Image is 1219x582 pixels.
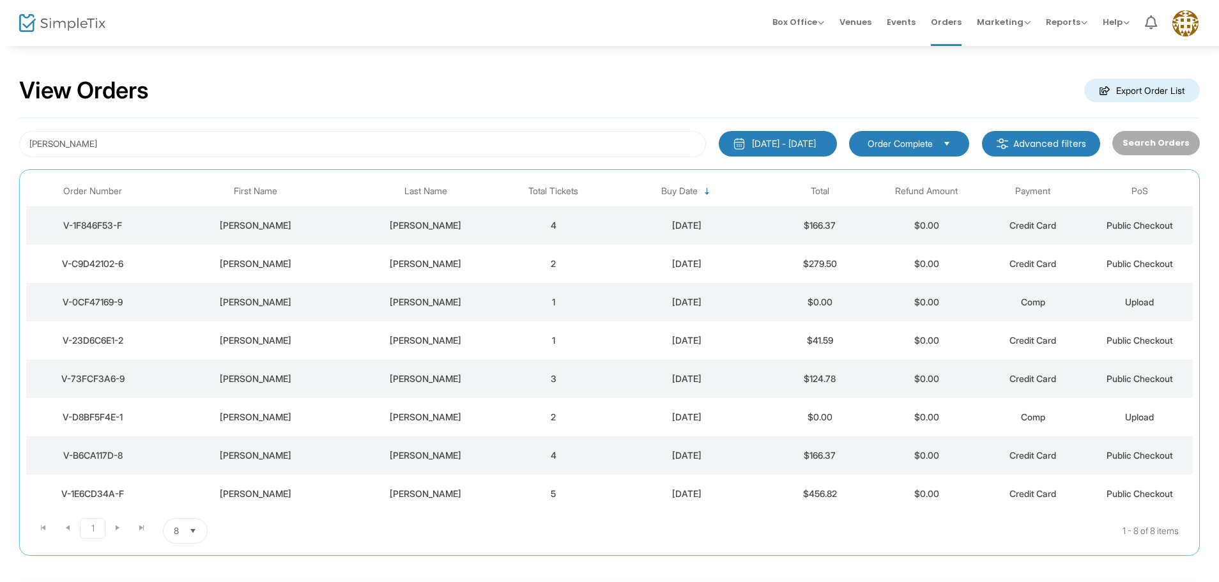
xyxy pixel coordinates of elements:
th: Total Tickets [500,176,607,206]
div: V-D8BF5F4E-1 [29,411,156,424]
td: 1 [500,321,607,360]
th: Total [767,176,873,206]
div: 9/16/2025 [610,296,763,309]
span: Events [887,6,916,38]
div: Tyson [162,372,348,385]
td: 2 [500,398,607,436]
button: Select [938,137,956,151]
div: 7/24/2025 [610,487,763,500]
span: Upload [1125,296,1154,307]
div: 9/19/2025 [610,219,763,232]
span: Public Checkout [1107,450,1173,461]
div: [DATE] - [DATE] [752,137,816,150]
button: Select [184,519,202,543]
div: Wiegel [355,411,497,424]
span: 8 [174,525,179,537]
td: 1 [500,283,607,321]
span: Public Checkout [1107,220,1173,231]
td: $124.78 [767,360,873,398]
div: Coriano [355,334,497,347]
img: filter [996,137,1009,150]
td: $0.00 [873,245,980,283]
td: 4 [500,436,607,475]
td: $166.37 [767,436,873,475]
div: V-1F846F53-F [29,219,156,232]
td: $279.50 [767,245,873,283]
span: Credit Card [1009,335,1056,346]
td: $0.00 [873,206,980,245]
div: Nicole [162,219,348,232]
span: Page 1 [80,518,105,539]
span: Reports [1046,16,1087,28]
div: Tyson [162,411,348,424]
div: V-73FCF3A6-9 [29,372,156,385]
span: Help [1103,16,1130,28]
span: Comp [1021,296,1045,307]
h2: View Orders [19,77,149,105]
span: Payment [1015,186,1050,197]
div: 9/12/2025 [610,411,763,424]
kendo-pager-info: 1 - 8 of 8 items [335,518,1179,544]
input: Search by name, email, phone, order number, ip address, or last 4 digits of card [19,131,706,157]
div: Ames [355,449,497,462]
td: $0.00 [767,398,873,436]
div: Kinzle [355,487,497,500]
div: Tyson [162,334,348,347]
span: Marketing [977,16,1031,28]
span: Public Checkout [1107,488,1173,499]
td: $0.00 [873,436,980,475]
td: 2 [500,245,607,283]
div: Data table [26,176,1193,513]
div: V-23D6C6E1-2 [29,334,156,347]
th: Refund Amount [873,176,980,206]
div: 9/18/2025 [610,257,763,270]
div: Tyson [355,257,497,270]
td: 3 [500,360,607,398]
td: $0.00 [767,283,873,321]
span: Credit Card [1009,450,1056,461]
div: V-B6CA117D-8 [29,449,156,462]
div: V-C9D42102-6 [29,257,156,270]
button: [DATE] - [DATE] [719,131,837,157]
span: Credit Card [1009,488,1056,499]
td: $0.00 [873,283,980,321]
div: Nicole [162,257,348,270]
td: $0.00 [873,360,980,398]
div: V-0CF47169-9 [29,296,156,309]
td: 5 [500,475,607,513]
div: Tyson [162,296,348,309]
div: Trotter [355,296,497,309]
span: Venues [839,6,871,38]
div: Tyson [162,449,348,462]
td: $0.00 [873,398,980,436]
div: 9/13/2025 [610,334,763,347]
span: Last Name [404,186,447,197]
td: 4 [500,206,607,245]
div: V-1E6CD34A-F [29,487,156,500]
span: Credit Card [1009,373,1056,384]
span: Public Checkout [1107,373,1173,384]
td: $166.37 [767,206,873,245]
span: Order Complete [868,137,933,150]
td: $0.00 [873,321,980,360]
div: Tyson [162,487,348,500]
td: $456.82 [767,475,873,513]
span: Orders [931,6,962,38]
span: Order Number [63,186,122,197]
div: Wiegel [355,372,497,385]
span: Comp [1021,411,1045,422]
span: Box Office [772,16,824,28]
span: Buy Date [661,186,698,197]
span: Public Checkout [1107,258,1173,269]
m-button: Export Order List [1084,79,1200,102]
span: First Name [234,186,277,197]
span: Sortable [702,187,712,197]
div: 9/12/2025 [610,372,763,385]
span: PoS [1131,186,1148,197]
img: monthly [733,137,746,150]
div: 9/5/2025 [610,449,763,462]
span: Credit Card [1009,258,1056,269]
td: $0.00 [873,475,980,513]
m-button: Advanced filters [982,131,1100,157]
span: Upload [1125,411,1154,422]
